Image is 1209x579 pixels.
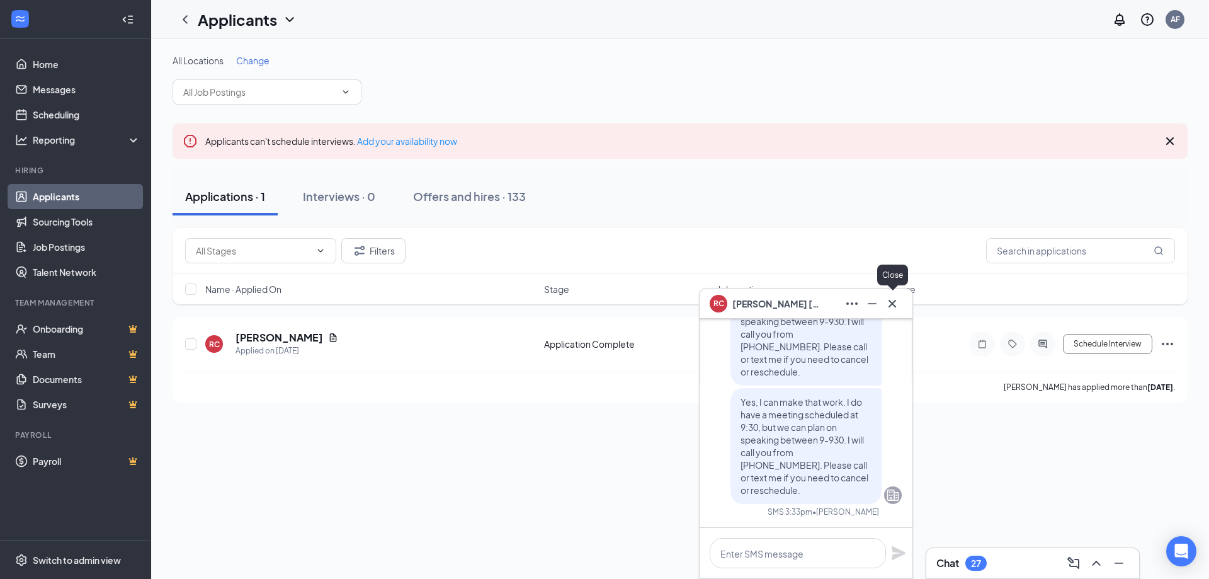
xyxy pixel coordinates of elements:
svg: ChevronUp [1089,556,1104,571]
svg: Ellipses [844,296,860,311]
svg: Note [975,339,990,349]
div: Payroll [15,430,138,440]
a: PayrollCrown [33,449,140,474]
svg: Settings [15,554,28,566]
button: Minimize [1109,553,1129,573]
svg: Notifications [1112,12,1127,27]
span: • [PERSON_NAME] [812,507,879,517]
div: Applied on [DATE] [236,345,338,357]
div: AF [1171,14,1180,25]
div: Applications · 1 [185,188,265,204]
div: Hiring [15,165,138,176]
div: Switch to admin view [33,554,121,566]
button: Ellipses [842,294,862,314]
span: Name · Applied On [205,283,281,295]
button: Filter Filters [341,238,406,263]
svg: WorkstreamLogo [14,13,26,25]
a: Home [33,52,140,77]
span: Job posting [717,283,764,295]
svg: Collapse [122,13,134,26]
svg: Document [328,333,338,343]
a: Applicants [33,184,140,209]
button: Schedule Interview [1063,334,1152,354]
div: RC [209,339,220,350]
a: SurveysCrown [33,392,140,417]
div: Offers and hires · 133 [413,188,526,204]
span: Stage [544,283,569,295]
svg: ChevronDown [315,246,326,256]
a: Scheduling [33,102,140,127]
input: All Job Postings [183,85,336,99]
svg: Cross [1162,134,1178,149]
div: Interviews · 0 [303,188,375,204]
svg: Cross [885,296,900,311]
a: Add your availability now [357,135,457,147]
svg: ActiveChat [1035,339,1050,349]
span: All Locations [173,55,224,66]
svg: ComposeMessage [1066,556,1081,571]
a: DocumentsCrown [33,367,140,392]
a: Messages [33,77,140,102]
div: Reporting [33,134,141,146]
input: All Stages [196,244,310,258]
div: Team Management [15,297,138,308]
span: Change [236,55,270,66]
svg: Filter [352,243,367,258]
div: 27 [971,558,981,569]
a: Job Postings [33,234,140,260]
svg: QuestionInfo [1140,12,1155,27]
a: Sourcing Tools [33,209,140,234]
h5: [PERSON_NAME] [236,331,323,345]
span: Applicants can't schedule interviews. [205,135,457,147]
svg: Company [885,488,900,503]
div: Close [877,265,908,285]
svg: Analysis [15,134,28,146]
svg: ChevronLeft [178,12,193,27]
svg: Plane [891,546,906,561]
svg: MagnifyingGlass [1154,246,1164,256]
p: [PERSON_NAME] has applied more than . [1004,382,1175,393]
a: OnboardingCrown [33,316,140,341]
svg: Minimize [865,296,880,311]
input: Search in applications [986,238,1175,263]
button: ChevronUp [1086,553,1106,573]
span: Yes, I can make that work. I do have a meeting scheduled at 9:30, but we can plan on speaking bet... [741,396,868,496]
div: Application Complete [544,338,710,350]
span: [PERSON_NAME] [PERSON_NAME] [732,297,820,311]
button: ComposeMessage [1064,553,1084,573]
svg: ChevronDown [341,87,351,97]
svg: Ellipses [1160,336,1175,352]
svg: ChevronDown [282,12,297,27]
svg: Tag [1005,339,1020,349]
h1: Applicants [198,9,277,30]
div: Open Intercom Messenger [1166,536,1196,566]
h3: Chat [936,556,959,570]
svg: Error [183,134,198,149]
a: Talent Network [33,260,140,285]
button: Cross [882,294,902,314]
button: Minimize [862,294,882,314]
svg: Minimize [1111,556,1127,571]
div: SMS 3:33pm [768,507,812,517]
a: TeamCrown [33,341,140,367]
b: [DATE] [1147,382,1173,392]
